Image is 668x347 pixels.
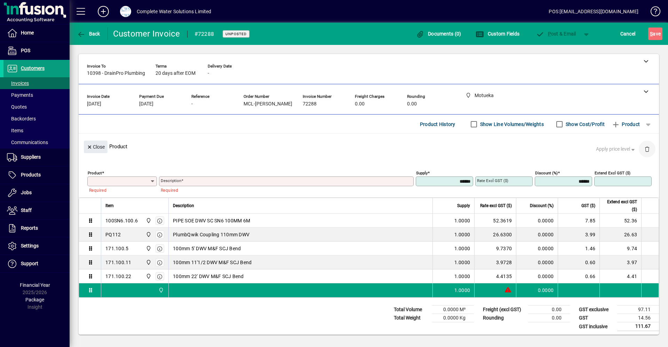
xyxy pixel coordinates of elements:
[303,101,317,107] span: 72288
[432,314,474,322] td: 0.0000 Kg
[558,228,599,242] td: 3.99
[3,24,70,42] a: Home
[599,242,641,255] td: 9.74
[21,65,45,71] span: Customers
[416,171,428,175] mat-label: Supply
[75,27,102,40] button: Back
[21,190,32,195] span: Jobs
[355,101,365,107] span: 0.00
[114,5,137,18] button: Profile
[516,269,558,283] td: 0.0000
[575,314,617,322] td: GST
[532,27,580,40] button: Post & Email
[3,202,70,219] a: Staff
[79,134,659,159] div: Product
[581,202,595,210] span: GST ($)
[87,141,105,153] span: Close
[70,27,108,40] app-page-header-button: Back
[479,121,544,128] label: Show Line Volumes/Weights
[105,231,121,238] div: PQ112
[173,245,241,252] span: 100mm 5' DWV M&F SCJ Bend
[454,217,470,224] span: 1.0000
[225,32,247,36] span: Unposted
[84,141,108,153] button: Close
[390,314,432,322] td: Total Weight
[564,121,605,128] label: Show Cost/Profit
[639,146,655,152] app-page-header-button: Delete
[420,119,455,130] span: Product History
[21,225,38,231] span: Reports
[244,101,292,107] span: MCL-[PERSON_NAME]
[21,172,41,178] span: Products
[161,186,408,194] mat-error: Required
[208,71,209,76] span: -
[113,28,180,39] div: Customer Invoice
[414,27,463,40] button: Documents (0)
[535,171,558,175] mat-label: Discount (%)
[558,269,599,283] td: 0.66
[454,231,470,238] span: 1.0000
[173,202,194,210] span: Description
[173,273,244,280] span: 100mm 22' DWV M&F SCJ Bend
[639,141,655,157] button: Delete
[105,273,132,280] div: 171.100.22
[479,217,512,224] div: 52.3619
[516,283,558,297] td: 0.0000
[479,245,512,252] div: 9.7370
[191,101,193,107] span: -
[480,202,512,210] span: Rate excl GST ($)
[25,297,44,302] span: Package
[87,101,101,107] span: [DATE]
[3,149,70,166] a: Suppliers
[21,243,39,249] span: Settings
[604,198,637,213] span: Extend excl GST ($)
[157,286,165,294] span: Motueka
[156,71,196,76] span: 20 days after EOM
[619,27,637,40] button: Cancel
[474,27,521,40] button: Custom Fields
[21,207,32,213] span: Staff
[7,92,33,98] span: Payments
[390,306,432,314] td: Total Volume
[7,104,27,110] span: Quotes
[528,306,570,314] td: 0.00
[3,166,70,184] a: Products
[593,143,639,156] button: Apply price level
[516,228,558,242] td: 0.0000
[575,322,617,331] td: GST inclusive
[479,231,512,238] div: 26.6300
[645,1,659,24] a: Knowledge Base
[3,220,70,237] a: Reports
[105,259,132,266] div: 171.100.11
[536,31,576,37] span: ost & Email
[516,242,558,255] td: 0.0000
[144,245,152,252] span: Motueka
[105,245,128,252] div: 171.100.5
[479,259,512,266] div: 3.9728
[558,255,599,269] td: 0.60
[92,5,114,18] button: Add
[3,77,70,89] a: Invoices
[479,306,528,314] td: Freight (excl GST)
[87,71,145,76] span: 10398 - DrainPro Plumbing
[416,31,461,37] span: Documents (0)
[21,261,38,266] span: Support
[21,154,41,160] span: Suppliers
[161,178,181,183] mat-label: Description
[479,314,528,322] td: Rounding
[3,255,70,273] a: Support
[89,186,151,194] mat-error: Required
[476,31,519,37] span: Custom Fields
[144,259,152,266] span: Motueka
[454,245,470,252] span: 1.0000
[599,214,641,228] td: 52.36
[454,287,470,294] span: 1.0000
[7,128,23,133] span: Items
[477,178,508,183] mat-label: Rate excl GST ($)
[599,228,641,242] td: 26.63
[454,273,470,280] span: 1.0000
[88,171,102,175] mat-label: Product
[3,89,70,101] a: Payments
[21,30,34,36] span: Home
[620,28,636,39] span: Cancel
